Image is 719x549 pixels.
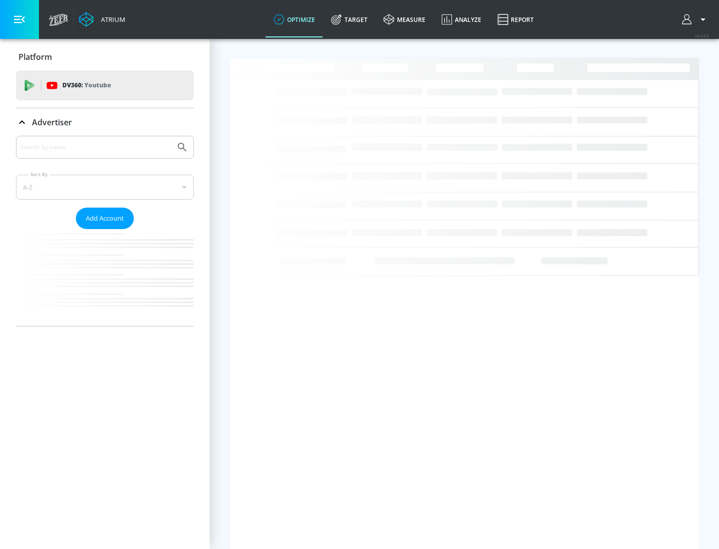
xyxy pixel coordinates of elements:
a: Report [489,1,542,37]
a: Atrium [79,12,125,27]
p: Advertiser [32,117,72,128]
span: v 4.24.0 [695,33,709,38]
label: Sort By [28,171,50,178]
p: Youtube [84,80,111,90]
nav: list of Advertiser [16,229,194,326]
p: DV360: [62,80,111,91]
div: Advertiser [16,108,194,136]
p: Platform [18,51,52,62]
div: Atrium [97,15,125,24]
a: measure [375,1,433,37]
div: DV360: Youtube [16,70,194,100]
a: Target [323,1,375,37]
span: Add Account [86,213,124,224]
div: Platform [16,43,194,71]
input: Search by name [20,141,171,154]
div: Advertiser [16,136,194,326]
button: Add Account [76,208,134,229]
a: Analyze [433,1,489,37]
div: A-Z [16,175,194,200]
a: optimize [266,1,323,37]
